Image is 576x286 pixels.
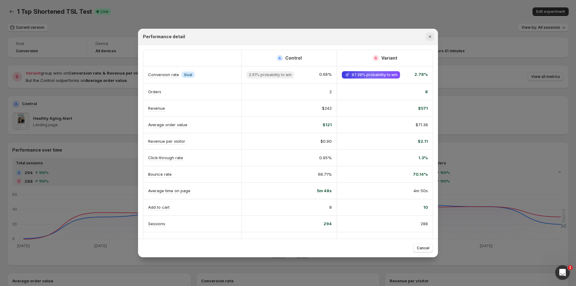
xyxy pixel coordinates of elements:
p: Average order value [148,122,187,128]
h2: Variant [381,55,397,61]
span: 2.61% probability to win [249,72,292,77]
button: Close [426,32,434,41]
span: 10 [423,204,428,210]
h2: B [375,56,377,60]
p: Add to cart [148,204,170,210]
button: Cancel [413,244,433,252]
span: 0.95% [319,155,332,161]
span: Goal [184,72,192,77]
p: Revenue per visitor [148,138,185,144]
span: $71.38 [416,122,428,128]
p: Click-through rate [148,155,183,161]
p: Average time on page [148,188,190,194]
p: Orders [148,89,161,95]
span: 8 [329,237,332,243]
span: $242 [322,105,332,111]
h2: Control [285,55,302,61]
span: 1.3% [418,155,428,161]
span: 4m 50s [413,188,428,194]
span: $571 [418,105,428,111]
p: Revenue [148,105,165,111]
p: Sessions with cart additions [148,237,202,243]
span: 68.71% [318,171,332,177]
span: 5m 48s [317,188,332,194]
h2: A [279,56,281,60]
span: 288 [421,221,428,227]
span: 97.39% probability to win [352,72,398,77]
span: 1 [568,265,573,270]
span: 9 [425,237,428,243]
span: 8 [329,204,332,210]
p: Conversion rate [148,71,179,78]
h2: Performance detail [143,34,185,40]
span: 294 [324,221,332,227]
span: Cancel [417,246,429,251]
p: Sessions [148,221,165,227]
span: 70.14% [413,171,428,177]
span: $2.11 [418,138,428,144]
span: $0.90 [320,138,332,144]
iframe: Intercom live chat [555,265,570,280]
span: 0.68% [319,71,332,79]
p: Bounce rate [148,171,172,177]
span: $121 [323,122,332,128]
span: 2 [329,89,332,95]
span: 2.78% [414,71,428,79]
span: 8 [425,89,428,95]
